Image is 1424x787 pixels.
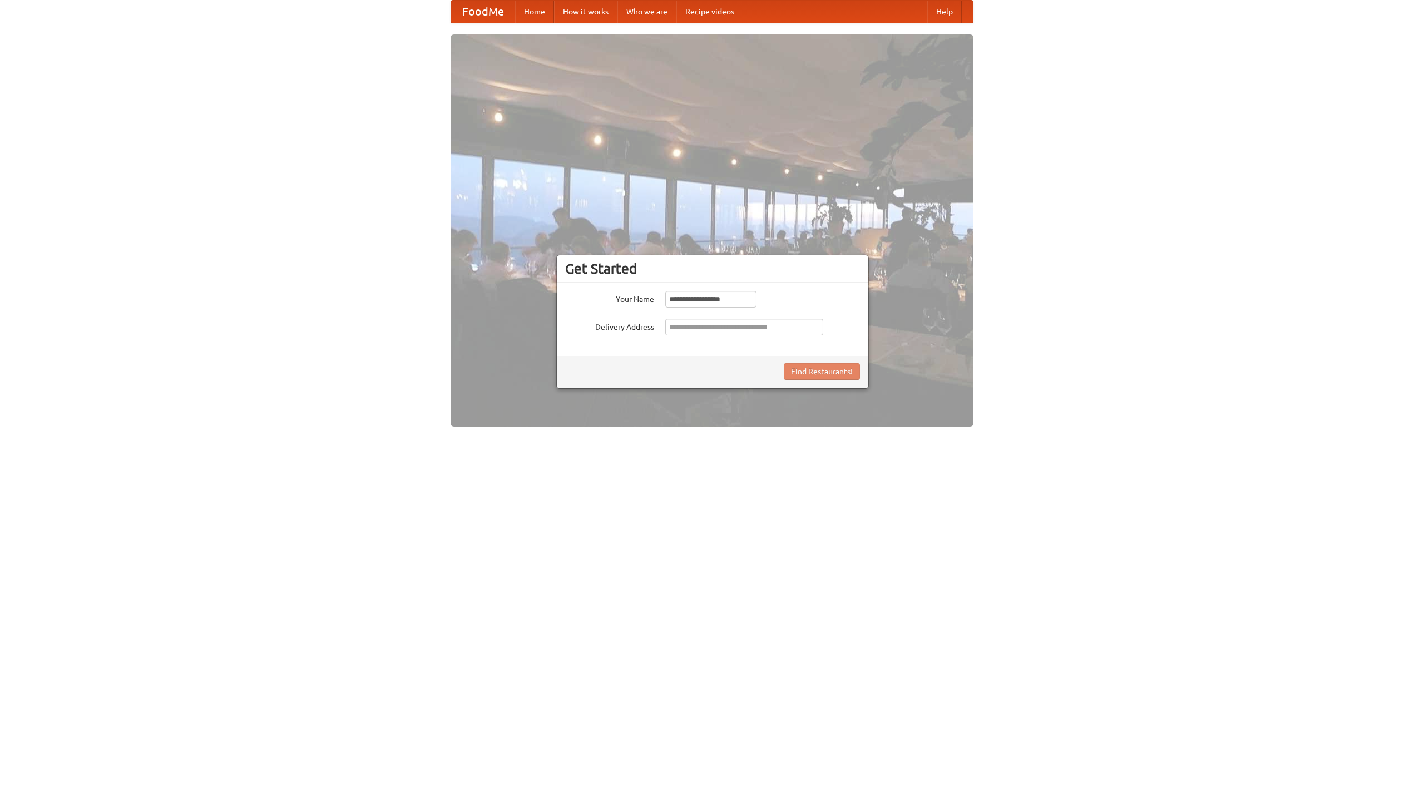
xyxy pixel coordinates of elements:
a: Recipe videos [676,1,743,23]
label: Delivery Address [565,319,654,333]
label: Your Name [565,291,654,305]
a: Help [927,1,962,23]
h3: Get Started [565,260,860,277]
a: How it works [554,1,617,23]
button: Find Restaurants! [784,363,860,380]
a: Home [515,1,554,23]
a: Who we are [617,1,676,23]
a: FoodMe [451,1,515,23]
